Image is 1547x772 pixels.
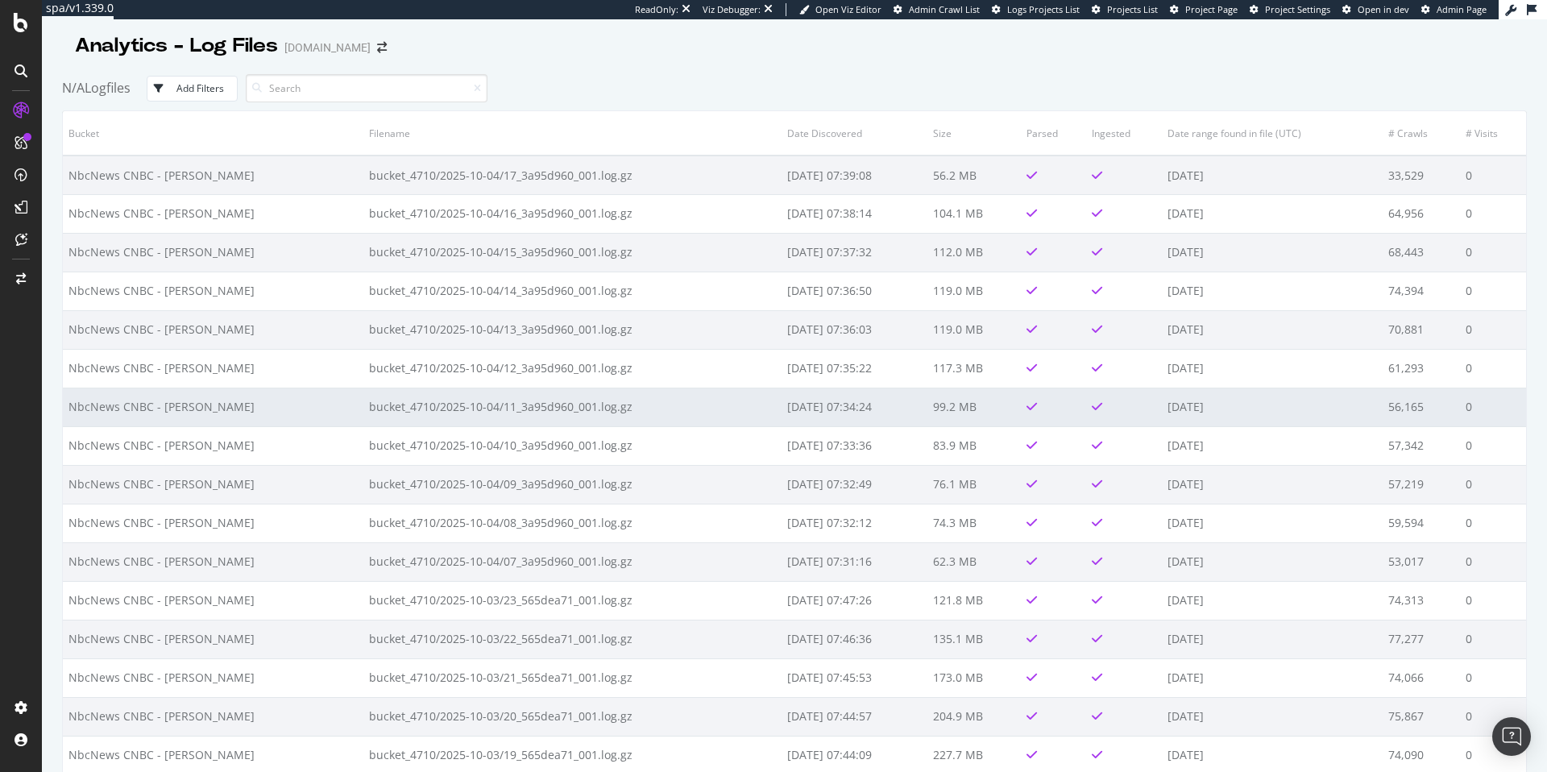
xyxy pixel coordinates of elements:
td: [DATE] 07:37:32 [782,233,927,272]
td: [DATE] 07:38:14 [782,194,927,233]
td: [DATE] [1162,465,1383,504]
div: arrow-right-arrow-left [377,42,387,53]
td: NbcNews CNBC - [PERSON_NAME] [63,542,363,581]
td: NbcNews CNBC - [PERSON_NAME] [63,620,363,658]
td: 0 [1460,426,1526,465]
td: 135.1 MB [927,620,1021,658]
td: 99.2 MB [927,388,1021,426]
td: [DATE] 07:32:12 [782,504,927,542]
td: bucket_4710/2025-10-04/12_3a95d960_001.log.gz [363,349,782,388]
a: Open in dev [1342,3,1409,16]
td: [DATE] 07:31:16 [782,542,927,581]
td: bucket_4710/2025-10-04/10_3a95d960_001.log.gz [363,426,782,465]
td: 0 [1460,156,1526,194]
th: Date Discovered [782,111,927,156]
td: NbcNews CNBC - [PERSON_NAME] [63,465,363,504]
td: 0 [1460,349,1526,388]
div: Open Intercom Messenger [1492,717,1531,756]
td: [DATE] [1162,156,1383,194]
div: Viz Debugger: [703,3,761,16]
td: [DATE] 07:35:22 [782,349,927,388]
td: NbcNews CNBC - [PERSON_NAME] [63,349,363,388]
td: NbcNews CNBC - [PERSON_NAME] [63,581,363,620]
td: 204.9 MB [927,697,1021,736]
td: 75,867 [1383,697,1460,736]
td: 53,017 [1383,542,1460,581]
td: [DATE] 07:45:53 [782,658,927,697]
th: Bucket [63,111,363,156]
span: Logs Projects List [1007,3,1080,15]
td: bucket_4710/2025-10-04/11_3a95d960_001.log.gz [363,388,782,426]
td: NbcNews CNBC - [PERSON_NAME] [63,156,363,194]
a: Projects List [1092,3,1158,16]
td: NbcNews CNBC - [PERSON_NAME] [63,426,363,465]
a: Open Viz Editor [799,3,881,16]
td: [DATE] 07:46:36 [782,620,927,658]
td: bucket_4710/2025-10-04/14_3a95d960_001.log.gz [363,272,782,310]
td: bucket_4710/2025-10-04/08_3a95d960_001.log.gz [363,504,782,542]
span: N/A [62,79,85,97]
th: Ingested [1086,111,1162,156]
span: Project Settings [1265,3,1330,15]
td: 117.3 MB [927,349,1021,388]
span: Projects List [1107,3,1158,15]
td: bucket_4710/2025-10-04/15_3a95d960_001.log.gz [363,233,782,272]
td: [DATE] [1162,620,1383,658]
td: bucket_4710/2025-10-03/23_565dea71_001.log.gz [363,581,782,620]
td: [DATE] [1162,310,1383,349]
span: Open Viz Editor [815,3,881,15]
td: 74,066 [1383,658,1460,697]
td: bucket_4710/2025-10-03/20_565dea71_001.log.gz [363,697,782,736]
td: NbcNews CNBC - [PERSON_NAME] [63,388,363,426]
div: [DOMAIN_NAME] [284,39,371,56]
td: [DATE] [1162,194,1383,233]
td: 112.0 MB [927,233,1021,272]
td: [DATE] [1162,426,1383,465]
span: Admin Page [1437,3,1487,15]
a: Project Settings [1250,3,1330,16]
td: [DATE] [1162,581,1383,620]
td: NbcNews CNBC - [PERSON_NAME] [63,194,363,233]
td: 0 [1460,388,1526,426]
td: 0 [1460,581,1526,620]
td: bucket_4710/2025-10-04/09_3a95d960_001.log.gz [363,465,782,504]
td: 56,165 [1383,388,1460,426]
td: [DATE] 07:36:50 [782,272,927,310]
span: Project Page [1185,3,1238,15]
td: [DATE] [1162,697,1383,736]
td: bucket_4710/2025-10-04/13_3a95d960_001.log.gz [363,310,782,349]
td: NbcNews CNBC - [PERSON_NAME] [63,697,363,736]
td: 119.0 MB [927,272,1021,310]
td: [DATE] 07:36:03 [782,310,927,349]
td: 76.1 MB [927,465,1021,504]
input: Search [246,74,487,102]
td: 70,881 [1383,310,1460,349]
div: Add Filters [176,81,224,95]
td: 0 [1460,658,1526,697]
a: Logs Projects List [992,3,1080,16]
td: 119.0 MB [927,310,1021,349]
td: [DATE] [1162,542,1383,581]
td: NbcNews CNBC - [PERSON_NAME] [63,233,363,272]
td: 64,956 [1383,194,1460,233]
th: # Crawls [1383,111,1460,156]
span: Admin Crawl List [909,3,980,15]
a: Admin Page [1421,3,1487,16]
td: 173.0 MB [927,658,1021,697]
td: bucket_4710/2025-10-03/22_565dea71_001.log.gz [363,620,782,658]
td: 61,293 [1383,349,1460,388]
td: 83.9 MB [927,426,1021,465]
td: [DATE] 07:44:57 [782,697,927,736]
th: Size [927,111,1021,156]
td: NbcNews CNBC - [PERSON_NAME] [63,272,363,310]
td: 74,313 [1383,581,1460,620]
td: NbcNews CNBC - [PERSON_NAME] [63,310,363,349]
td: [DATE] [1162,233,1383,272]
div: Analytics - Log Files [75,32,278,60]
td: 0 [1460,542,1526,581]
button: Add Filters [147,76,238,102]
td: 0 [1460,620,1526,658]
a: Project Page [1170,3,1238,16]
td: 0 [1460,233,1526,272]
td: 59,594 [1383,504,1460,542]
